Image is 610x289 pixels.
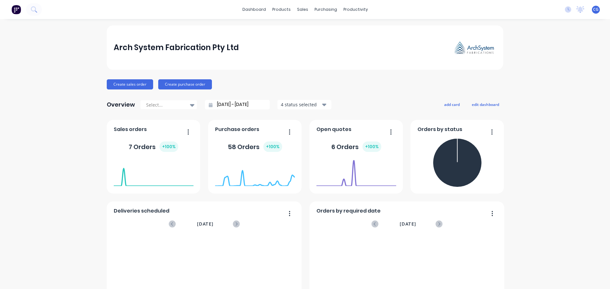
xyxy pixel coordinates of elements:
[417,126,462,133] span: Orders by status
[107,98,135,111] div: Overview
[114,126,147,133] span: Sales orders
[107,79,153,89] button: Create sales order
[159,141,178,152] div: + 100 %
[593,7,599,12] span: CG
[294,5,311,14] div: sales
[129,141,178,152] div: 7 Orders
[114,207,169,215] span: Deliveries scheduled
[277,100,331,109] button: 4 status selected
[331,141,381,152] div: 6 Orders
[316,126,351,133] span: Open quotes
[452,39,496,56] img: Arch System Fabrication Pty Ltd
[228,141,282,152] div: 58 Orders
[263,141,282,152] div: + 100 %
[311,5,340,14] div: purchasing
[363,141,381,152] div: + 100 %
[158,79,212,89] button: Create purchase order
[269,5,294,14] div: products
[316,207,381,215] span: Orders by required date
[281,101,321,108] div: 4 status selected
[114,41,239,54] div: Arch System Fabrication Pty Ltd
[400,220,416,227] span: [DATE]
[215,126,259,133] span: Purchase orders
[440,100,464,108] button: add card
[468,100,503,108] button: edit dashboard
[11,5,21,14] img: Factory
[340,5,371,14] div: productivity
[239,5,269,14] a: dashboard
[197,220,213,227] span: [DATE]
